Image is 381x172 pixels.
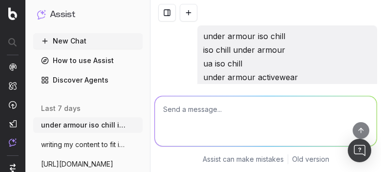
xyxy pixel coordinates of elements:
[292,154,329,164] a: Old version
[348,139,371,162] div: Open Intercom Messenger
[33,137,143,152] button: writing my content to fit in seo keyword
[9,82,17,90] img: Intelligence
[10,164,16,171] img: Switch project
[33,53,143,68] a: How to use Assist
[33,156,143,172] button: [URL][DOMAIN_NAME]
[9,63,17,71] img: Analytics
[33,72,143,88] a: Discover Agents
[9,101,17,109] img: Activation
[8,7,17,20] img: Botify logo
[37,8,139,21] button: Assist
[33,117,143,133] button: under armour iso chill iso chill under
[50,8,75,21] h1: Assist
[33,33,143,49] button: New Chat
[41,140,127,150] span: writing my content to fit in seo keyword
[9,120,17,128] img: Studio
[41,120,127,130] span: under armour iso chill iso chill under
[9,138,17,147] img: Assist
[203,154,284,164] p: Assist can make mistakes
[41,159,113,169] span: [URL][DOMAIN_NAME]
[37,10,46,19] img: Assist
[41,104,81,113] span: last 7 days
